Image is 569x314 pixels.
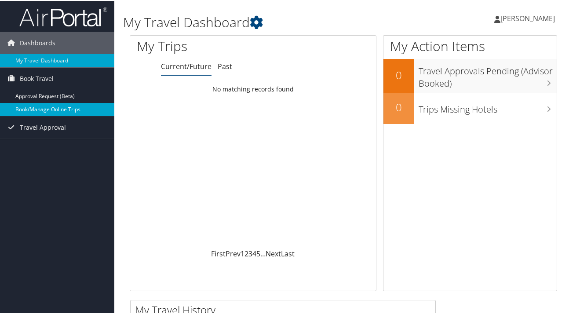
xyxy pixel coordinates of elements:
h2: 0 [383,99,414,114]
a: Last [281,248,295,258]
a: 3 [248,248,252,258]
a: Prev [226,248,241,258]
h1: My Action Items [383,36,557,55]
a: Current/Future [161,61,212,70]
td: No matching records found [130,80,376,96]
span: Travel Approval [20,116,66,138]
a: Past [218,61,232,70]
a: 0Travel Approvals Pending (Advisor Booked) [383,58,557,92]
a: 0Trips Missing Hotels [383,92,557,123]
a: 2 [244,248,248,258]
h1: My Travel Dashboard [123,12,417,31]
span: Book Travel [20,67,54,89]
img: airportal-logo.png [19,6,107,26]
a: 4 [252,248,256,258]
span: [PERSON_NAME] [500,13,555,22]
h3: Travel Approvals Pending (Advisor Booked) [419,60,557,89]
h2: 0 [383,67,414,82]
a: [PERSON_NAME] [494,4,564,31]
a: Next [266,248,281,258]
h3: Trips Missing Hotels [419,98,557,115]
span: … [260,248,266,258]
a: 5 [256,248,260,258]
a: First [211,248,226,258]
span: Dashboards [20,31,55,53]
a: 1 [241,248,244,258]
h1: My Trips [137,36,267,55]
